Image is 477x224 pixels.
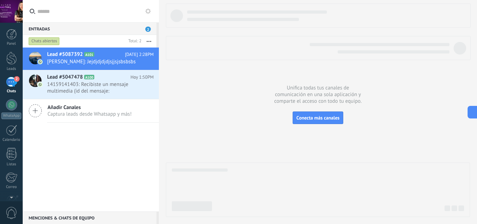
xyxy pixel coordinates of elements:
span: [PERSON_NAME]: Jejdjdjdjdjsjjsjsbsbsbs [47,58,140,65]
div: WhatsApp [1,113,21,119]
span: Conecta más canales [296,115,339,121]
span: 2 [145,27,151,32]
span: Captura leads desde Whatsapp y más! [47,111,132,117]
div: Calendario [1,138,22,142]
span: A100 [84,75,94,79]
div: Chats abiertos [29,37,60,45]
span: A101 [84,52,94,57]
div: Panel [1,42,22,46]
span: [DATE] 2:28PM [125,51,154,58]
button: Más [141,35,156,48]
div: Total: 2 [126,38,141,45]
img: com.amocrm.amocrmwa.svg [38,59,43,64]
div: Entradas [23,22,156,35]
div: Menciones & Chats de equipo [23,211,156,224]
span: 2 [14,76,20,82]
div: Chats [1,89,22,94]
a: Lead #5047478 A100 Hoy 1:50PM 14159141403: Recibiste un mensaje multimedia (id del mensaje: BAFE5... [23,70,159,99]
span: Lead #5047478 [47,74,83,81]
img: com.amocrm.amocrmwa.svg [38,82,43,87]
span: 14159141403: Recibiste un mensaje multimedia (id del mensaje: BAFE5B4BC371247AEB). Espera a que s... [47,81,140,94]
span: Hoy 1:50PM [131,74,154,81]
div: Listas [1,162,22,167]
a: Lead #5087392 A101 [DATE] 2:28PM [PERSON_NAME]: Jejdjdjdjdjsjjsjsbsbsbs [23,48,159,70]
span: Añadir Canales [47,104,132,111]
span: Lead #5087392 [47,51,83,58]
div: Correo [1,185,22,189]
div: Leads [1,67,22,71]
button: Conecta más canales [293,111,343,124]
